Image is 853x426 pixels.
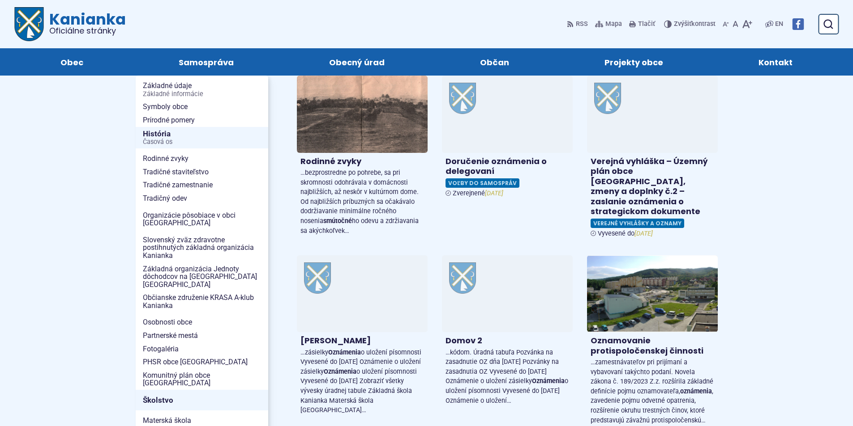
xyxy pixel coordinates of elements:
a: Osobnosti obce [136,316,268,329]
a: Verejná vyhláška – Územný plán obce [GEOGRAPHIC_DATA], zmeny a doplnky č.2 – zaslanie oznámenia o... [587,76,718,241]
a: Rodinné zvyky [136,152,268,165]
a: Tradičné staviteľstvo [136,165,268,179]
span: Tradičné staviteľstvo [143,165,261,179]
span: Oficiálne stránky [49,27,126,35]
em: [DATE] [634,230,653,237]
span: Fotogaléria [143,342,261,356]
a: HistóriaČasová os [136,127,268,149]
button: Nastaviť pôvodnú veľkosť písma [731,15,740,34]
span: Zverejnené [453,190,503,197]
a: Obecný úrad [290,48,423,76]
h4: Verejná vyhláška – Územný plán obce [GEOGRAPHIC_DATA], zmeny a doplnky č.2 – zaslanie oznámenia o... [591,156,714,217]
a: Občianske združenie KRASA A-klub Kanianka [136,291,268,312]
span: …zamestnávateľov pri prijímaní a vybavovaní takýchto podaní. Novela zákona č. 189/2023 Z.z. rozší... [591,359,713,424]
a: Projekty obce [566,48,702,76]
span: Rodinné zvyky [143,152,261,165]
span: Mapa [605,19,622,30]
span: Symboly obce [143,100,261,114]
strong: smútočné [323,217,352,225]
span: Základné informácie [143,91,261,98]
span: Obec [60,48,83,76]
strong: Oznámenia [324,368,356,375]
span: …kódom. Úradná tabuľa Pozvánka na zasadnutie OZ dňa [DATE] Pozvánky na zasadnutia OZ Vyvesené do ... [446,349,568,405]
span: Komunitný plán obce [GEOGRAPHIC_DATA] [143,369,261,390]
span: Tradičné zamestnanie [143,178,261,192]
span: PHSR obce [GEOGRAPHIC_DATA] [143,355,261,369]
a: Samospráva [140,48,272,76]
strong: oznámenia [680,388,712,395]
a: Kontakt [720,48,832,76]
em: [DATE] [485,190,503,197]
button: Zväčšiť veľkosť písma [740,15,754,34]
a: Obec [21,48,122,76]
strong: Oznámenia [328,349,361,356]
img: Prejsť na domovskú stránku [14,7,44,41]
span: Občianske združenie KRASA A-klub Kanianka [143,291,261,312]
button: Zmenšiť veľkosť písma [721,15,731,34]
h4: Rodinné zvyky [300,156,424,167]
a: Školstvo [136,390,268,410]
a: Doručenie oznámenia o delegovaní Voľby do samospráv Zverejnené[DATE] [442,76,573,201]
a: Základné údajeZákladné informácie [136,79,268,100]
span: Občan [480,48,509,76]
span: Voľby do samospráv [446,178,519,188]
strong: Oznámenia [532,377,565,385]
a: Základná organizácia Jednoty dôchodcov na [GEOGRAPHIC_DATA] [GEOGRAPHIC_DATA] [136,262,268,291]
span: Kanianka [44,12,126,35]
a: Symboly obce [136,100,268,114]
span: EN [775,19,783,30]
h4: [PERSON_NAME] [300,336,424,346]
span: Školstvo [143,393,261,407]
a: Občan [442,48,548,76]
span: …zásielky o uložení písomnosti Vyvesené do [DATE] Oznámenie o uložení zásielky o uložení písomnos... [300,349,421,414]
a: RSS [567,15,590,34]
a: Mapa [593,15,624,34]
a: EN [773,19,785,30]
span: Časová os [143,139,261,146]
span: Tradičný odev [143,192,261,205]
a: Tradičný odev [136,192,268,205]
a: [PERSON_NAME] …zásielkyOznámeniao uložení písomnosti Vyvesené do [DATE] Oznámenie o uložení zásie... [297,255,428,419]
a: Partnerské mestá [136,329,268,342]
a: Domov 2 …kódom. Úradná tabuľa Pozvánka na zasadnutie OZ dňa [DATE] Pozvánky na zasadnutia OZ Vyve... [442,255,573,409]
span: Zvýšiť [674,20,691,28]
a: Slovenský zväz zdravotne postihnutých základná organizácia Kanianka [136,233,268,262]
span: Projekty obce [604,48,663,76]
a: PHSR obce [GEOGRAPHIC_DATA] [136,355,268,369]
a: Prírodné pomery [136,114,268,127]
span: Samospráva [179,48,234,76]
span: Obecný úrad [329,48,385,76]
span: Partnerské mestá [143,329,261,342]
span: Tlačiť [638,21,655,28]
span: …bezprostredne po pohrebe, sa pri skromnosti odohrávala v domácnosti najbližších, až neskôr v kul... [300,169,419,235]
span: História [143,127,261,149]
span: Základné údaje [143,79,261,100]
span: Osobnosti obce [143,316,261,329]
span: Organizácie pôsobiace v obci [GEOGRAPHIC_DATA] [143,209,261,230]
a: Organizácie pôsobiace v obci [GEOGRAPHIC_DATA] [136,209,268,230]
span: Slovenský zväz zdravotne postihnutých základná organizácia Kanianka [143,233,261,262]
button: Tlačiť [627,15,657,34]
h4: Oznamovanie protispoločenskej činnosti [591,336,714,356]
span: Kontakt [759,48,793,76]
a: Komunitný plán obce [GEOGRAPHIC_DATA] [136,369,268,390]
a: Tradičné zamestnanie [136,178,268,192]
h4: Doručenie oznámenia o delegovaní [446,156,569,177]
span: Vyvesené do [598,230,653,237]
img: Prejsť na Facebook stránku [792,18,804,30]
span: kontrast [674,21,716,28]
button: Zvýšiťkontrast [664,15,717,34]
a: Rodinné zvyky …bezprostredne po pohrebe, sa pri skromnosti odohrávala v domácnosti najbližších, a... [297,76,428,239]
a: Fotogaléria [136,342,268,356]
span: Verejné vyhlášky a oznamy [591,219,684,228]
h4: Domov 2 [446,336,569,346]
span: RSS [576,19,588,30]
span: Prírodné pomery [143,114,261,127]
a: Logo Kanianka, prejsť na domovskú stránku. [14,7,126,41]
span: Základná organizácia Jednoty dôchodcov na [GEOGRAPHIC_DATA] [GEOGRAPHIC_DATA] [143,262,261,291]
